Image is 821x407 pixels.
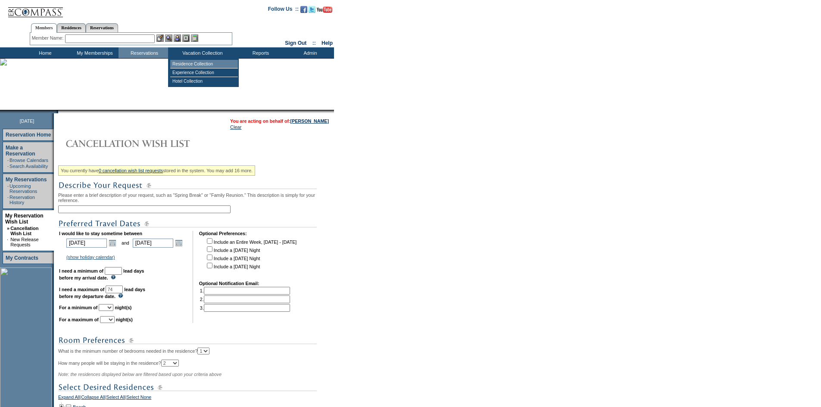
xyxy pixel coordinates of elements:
td: and [120,237,131,249]
b: lead days before my departure date. [59,287,145,299]
a: (show holiday calendar) [66,255,115,260]
span: :: [312,40,316,46]
img: blank.gif [58,110,59,113]
img: Become our fan on Facebook [300,6,307,13]
a: [PERSON_NAME] [290,118,329,124]
td: Vacation Collection [168,47,235,58]
input: Date format: M/D/Y. Shortcut keys: [T] for Today. [UP] or [.] for Next Day. [DOWN] or [,] for Pre... [66,239,107,248]
b: I need a maximum of [59,287,104,292]
a: Help [322,40,333,46]
td: Experience Collection [170,68,238,77]
a: Browse Calendars [9,158,48,163]
a: Collapse All [81,395,105,402]
td: 1. [200,287,290,295]
div: | | | [58,395,332,402]
img: questionMark_lightBlue.gif [111,275,116,280]
a: Make a Reservation [6,145,35,157]
div: Member Name: [32,34,65,42]
a: Sign Out [285,40,306,46]
input: Date format: M/D/Y. Shortcut keys: [T] for Today. [UP] or [.] for Next Day. [DOWN] or [,] for Pre... [133,239,173,248]
td: 2. [200,295,290,303]
a: Become our fan on Facebook [300,9,307,14]
a: Open the calendar popup. [108,238,117,248]
b: I need a minimum of [59,268,103,273]
a: New Release Requests [10,237,38,247]
a: Search Availability [9,164,48,169]
a: Reservation Home [6,132,51,138]
td: Follow Us :: [268,5,299,16]
td: Include an Entire Week, [DATE] - [DATE] Include a [DATE] Night Include a [DATE] Night Include a [... [205,237,297,275]
span: You are acting on behalf of: [230,118,329,124]
td: · [7,195,9,205]
a: Clear [230,124,241,130]
b: I would like to stay sometime between [59,231,142,236]
td: Reports [235,47,284,58]
b: For a maximum of [59,317,99,322]
img: View [165,34,172,42]
b: night(s) [116,317,133,322]
a: Upcoming Reservations [9,183,37,194]
a: Subscribe to our YouTube Channel [317,9,332,14]
img: Subscribe to our YouTube Channel [317,6,332,13]
a: Follow us on Twitter [309,9,315,14]
img: b_calculator.gif [191,34,198,42]
img: Follow us on Twitter [309,6,315,13]
img: questionMark_lightBlue.gif [118,293,123,298]
span: [DATE] [20,118,34,124]
td: Residence Collection [170,60,238,68]
a: Open the calendar popup. [174,238,184,248]
a: Members [31,23,57,33]
a: 0 cancellation wish list requests [99,168,163,173]
a: Reservations [86,23,118,32]
td: · [7,164,9,169]
a: Expand All [58,395,80,402]
img: Cancellation Wish List [58,135,231,152]
td: Reservations [119,47,168,58]
img: Reservations [182,34,190,42]
div: You currently have stored in the system. You may add 16 more. [58,165,255,176]
b: lead days before my arrival date. [59,268,144,280]
td: Admin [284,47,334,58]
td: 3. [200,304,290,312]
td: · [7,183,9,194]
b: night(s) [115,305,131,310]
img: subTtlRoomPreferences.gif [58,335,317,346]
b: Optional Preferences: [199,231,247,236]
img: Impersonate [174,34,181,42]
span: Note: the residences displayed below are filtered based upon your criteria above [58,372,222,377]
td: · [7,158,9,163]
td: My Memberships [69,47,119,58]
a: Cancellation Wish List [10,226,38,236]
a: Reservation History [9,195,35,205]
a: My Contracts [6,255,38,261]
img: promoShadowLeftCorner.gif [55,110,58,113]
a: Select None [126,395,151,402]
b: » [7,226,9,231]
img: b_edit.gif [156,34,164,42]
a: Residences [57,23,86,32]
a: My Reservation Wish List [5,213,44,225]
td: Hotel Collection [170,77,238,85]
td: · [7,237,9,247]
a: Select All [106,395,125,402]
b: Optional Notification Email: [199,281,259,286]
td: Home [19,47,69,58]
b: For a minimum of [59,305,97,310]
a: My Reservations [6,177,47,183]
